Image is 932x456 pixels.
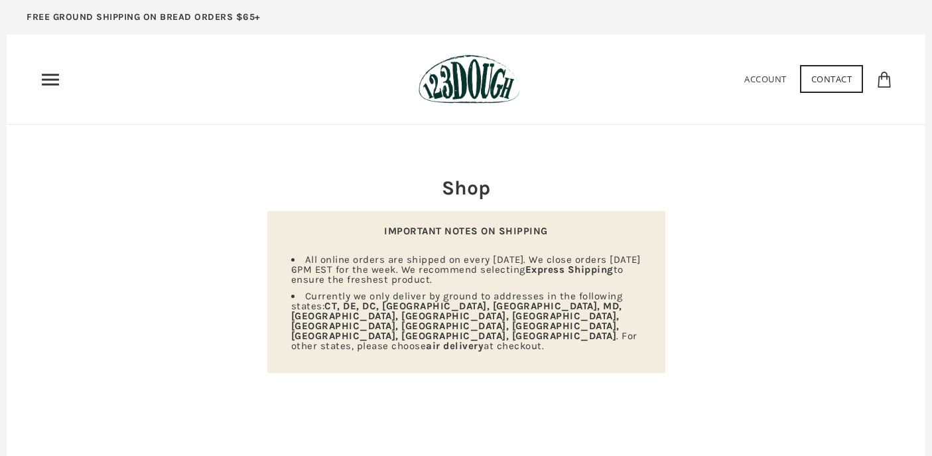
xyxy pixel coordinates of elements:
a: FREE GROUND SHIPPING ON BREAD ORDERS $65+ [7,7,281,35]
img: 123Dough Bakery [419,54,520,104]
h2: Shop [267,174,665,202]
strong: IMPORTANT NOTES ON SHIPPING [384,225,548,237]
strong: CT, DE, DC, [GEOGRAPHIC_DATA], [GEOGRAPHIC_DATA], MD, [GEOGRAPHIC_DATA], [GEOGRAPHIC_DATA], [GEOG... [291,300,622,342]
nav: Primary [40,69,61,90]
p: FREE GROUND SHIPPING ON BREAD ORDERS $65+ [27,10,261,25]
a: Account [744,73,787,85]
a: Contact [800,65,864,93]
span: Currently we only deliver by ground to addresses in the following states: . For other states, ple... [291,290,637,352]
strong: Express Shipping [525,264,614,275]
strong: air delivery [426,340,484,352]
span: All online orders are shipped on every [DATE]. We close orders [DATE] 6PM EST for the week. We re... [291,254,641,285]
